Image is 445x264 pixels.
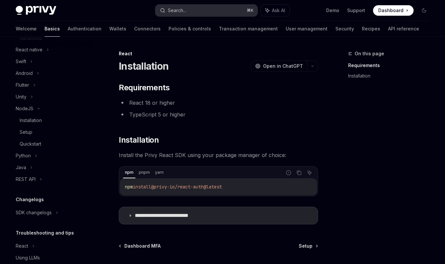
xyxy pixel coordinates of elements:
span: Install the Privy React SDK using your package manager of choice: [119,150,318,160]
a: Setup [10,126,94,138]
a: Installation [10,114,94,126]
img: dark logo [16,6,56,15]
span: Setup [299,243,312,249]
h1: Installation [119,60,169,72]
div: npm [123,168,135,176]
div: pnpm [137,168,152,176]
a: Welcome [16,21,37,37]
a: Setup [299,243,317,249]
span: Ask AI [272,7,285,14]
span: Open in ChatGPT [263,63,303,69]
div: Quickstart [20,140,41,148]
button: Ask AI [261,5,290,16]
a: Dashboard MFA [119,243,161,249]
div: React native [16,46,43,54]
span: ⌘ K [247,8,254,13]
a: Demo [326,7,339,14]
div: Setup [20,128,32,136]
span: @privy-io/react-auth@latest [151,184,222,190]
button: Open in ChatGPT [251,61,307,72]
div: yarn [153,168,166,176]
div: Search... [168,7,186,14]
a: Authentication [68,21,101,37]
div: Installation [20,116,42,124]
a: Installation [348,71,435,81]
div: Swift [16,58,26,65]
div: Python [16,152,31,160]
h5: Troubleshooting and tips [16,229,74,237]
a: Wallets [109,21,126,37]
a: Transaction management [219,21,278,37]
a: API reference [388,21,419,37]
a: Basics [44,21,60,37]
li: TypeScript 5 or higher [119,110,318,119]
div: Java [16,164,26,171]
span: Dashboard MFA [124,243,161,249]
button: Copy the contents from the code block [295,168,303,177]
div: NodeJS [16,105,33,113]
div: React [16,242,28,250]
div: Android [16,69,33,77]
button: Toggle dark mode [419,5,429,16]
a: Requirements [348,60,435,71]
a: Security [335,21,354,37]
a: Policies & controls [169,21,211,37]
a: Dashboard [373,5,414,16]
span: Dashboard [378,7,403,14]
h5: Changelogs [16,196,44,203]
button: Search...⌘K [155,5,258,16]
span: Requirements [119,82,169,93]
div: Flutter [16,81,29,89]
span: Installation [119,135,159,145]
a: User management [286,21,328,37]
span: install [133,184,151,190]
span: On this page [355,50,384,58]
a: Connectors [134,21,161,37]
button: Ask AI [305,168,314,177]
a: Using LLMs [10,252,94,264]
a: Support [347,7,365,14]
div: Unity [16,93,27,101]
div: REST API [16,175,36,183]
a: Recipes [362,21,380,37]
div: React [119,50,318,57]
span: npm [125,184,133,190]
div: SDK changelogs [16,209,52,217]
li: React 18 or higher [119,98,318,107]
div: Using LLMs [16,254,40,262]
a: Quickstart [10,138,94,150]
button: Report incorrect code [284,168,293,177]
